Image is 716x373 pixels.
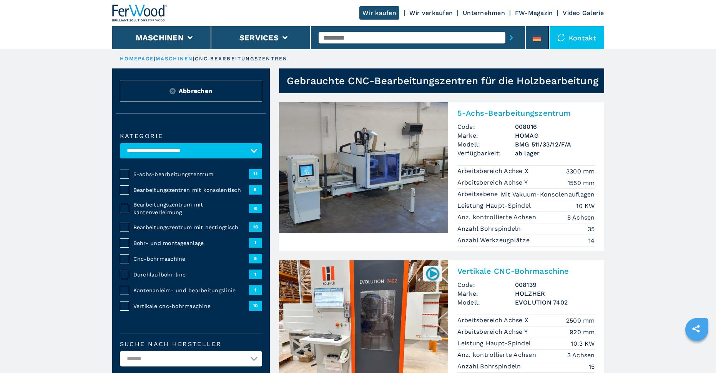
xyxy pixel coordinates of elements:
[457,201,533,210] p: Leistung Haupt-Spindel
[133,286,249,294] span: Kantenanleim- und bearbeitungslinie
[457,289,515,298] span: Marke:
[120,80,262,102] button: ResetAbbrechen
[505,29,517,47] button: submit-button
[133,170,249,178] span: 5-achs-bearbeitungszentrum
[457,122,515,131] span: Code:
[136,33,184,42] button: Maschinen
[457,362,523,371] p: Anzahl Bohrspindeln
[120,56,154,62] a: HOMEPAGE
[515,149,595,158] span: ab lager
[249,222,262,231] span: 16
[576,201,595,210] em: 10 KW
[457,298,515,307] span: Modell:
[457,140,515,149] span: Modell:
[457,266,595,276] h2: Vertikale CNC-Bohrmaschine
[588,236,595,245] em: 14
[515,9,553,17] a: FW-Magazin
[133,239,249,247] span: Bohr- und montageanlage
[515,140,595,149] h3: BMG 511/33/12/F/A
[457,280,515,289] span: Code:
[249,238,262,247] span: 1
[133,302,249,310] span: Vertikale cnc-bohrmaschine
[457,149,515,158] span: Verfügbarkeit:
[133,223,249,231] span: Bearbeitungszentrum mit nestingtisch
[683,338,710,367] iframe: Chat
[515,122,595,131] h3: 008016
[457,339,533,348] p: Leistung Haupt-Spindel
[249,270,262,279] span: 1
[457,236,532,245] p: Anzahl Werkzeugplätze
[457,131,515,140] span: Marke:
[566,316,595,325] em: 2500 mm
[133,271,249,278] span: Durchlaufbohr-line
[457,213,538,221] p: Anz. kontrollierte Achsen
[239,33,279,42] button: Services
[133,255,249,263] span: Cnc-bohrmaschine
[120,341,262,347] label: Suche nach Hersteller
[359,6,399,20] a: Wir kaufen
[133,201,249,216] span: Bearbeitungszentrum mit kantenverleimung
[566,167,595,176] em: 3300 mm
[571,339,595,348] em: 10.3 KW
[120,133,262,139] label: Kategorie
[457,328,530,336] p: Arbeitsbereich Achse Y
[515,298,595,307] h3: EVOLUTION 7402
[457,108,595,118] h2: 5-Achs-Bearbeitungszentrum
[156,56,193,62] a: maschinen
[179,87,212,95] span: Abbrechen
[588,225,595,233] em: 35
[589,362,595,371] em: 15
[249,285,262,295] span: 1
[195,55,287,62] p: cnc bearbeitungszentren
[457,225,523,233] p: Anzahl Bohrspindeln
[249,169,262,178] span: 11
[457,167,531,175] p: Arbeitsbereich Achse X
[501,190,595,199] em: Mit Vakuum-Konsolenauflagen
[193,56,194,62] span: |
[567,351,595,360] em: 3 Achsen
[133,186,249,194] span: Bearbeitungszentren mit konsolentisch
[279,102,604,251] a: 5-Achs-Bearbeitungszentrum HOMAG BMG 511/33/12/F/A5-Achs-BearbeitungszentrumCode:008016Marke:HOMA...
[457,351,538,359] p: Anz. kontrollierte Achsen
[515,131,595,140] h3: HOMAG
[169,88,176,94] img: Reset
[463,9,505,17] a: Unternehmen
[457,316,531,325] p: Arbeitsbereich Achse X
[568,178,595,187] em: 1550 mm
[409,9,453,17] a: Wir verkaufen
[249,204,262,213] span: 6
[515,289,595,298] h3: HOLZHER
[287,75,599,87] h1: Gebrauchte CNC-Bearbeitungszentren für die Holzbearbeitung
[570,328,595,336] em: 920 mm
[457,190,500,198] p: Arbeitsebene
[279,102,448,233] img: 5-Achs-Bearbeitungszentrum HOMAG BMG 511/33/12/F/A
[567,213,595,222] em: 5 Achsen
[515,280,595,289] h3: 008139
[557,34,565,42] img: Kontakt
[249,254,262,263] span: 5
[249,185,262,194] span: 8
[425,266,440,281] img: 008139
[457,178,530,187] p: Arbeitsbereich Achse Y
[249,301,262,310] span: 10
[563,9,604,17] a: Video Galerie
[550,26,604,49] div: Kontakt
[154,56,155,62] span: |
[686,319,706,338] a: sharethis
[112,5,168,22] img: Ferwood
